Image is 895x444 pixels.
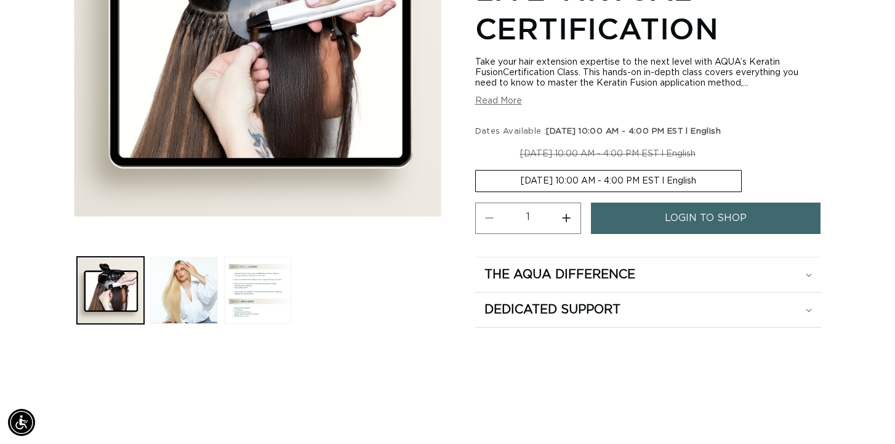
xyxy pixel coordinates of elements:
[475,169,742,192] label: [DATE] 10:00 AM - 4:00 PM EST l English
[475,96,522,107] button: Read More
[665,202,747,233] span: login to shop
[475,143,740,164] label: [DATE] 10:00 AM - 4:00 PM EST l English
[475,292,821,326] summary: Dedicated Support
[484,301,620,317] h2: Dedicated Support
[77,257,144,324] button: Load image 1 in gallery view
[224,257,291,324] button: Load image 3 in gallery view
[475,257,821,291] summary: The Aqua Difference
[150,257,217,324] button: Load image 2 in gallery view
[475,126,722,138] legend: Dates Available :
[591,202,821,233] a: login to shop
[475,57,821,89] div: Take your hair extension expertise to the next level with AQUA’s Keratin FusionCertification Clas...
[484,266,635,282] h2: The Aqua Difference
[833,385,895,444] iframe: Chat Widget
[546,127,721,135] span: [DATE] 10:00 AM - 4:00 PM EST l English
[8,409,35,436] div: Accessibility Menu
